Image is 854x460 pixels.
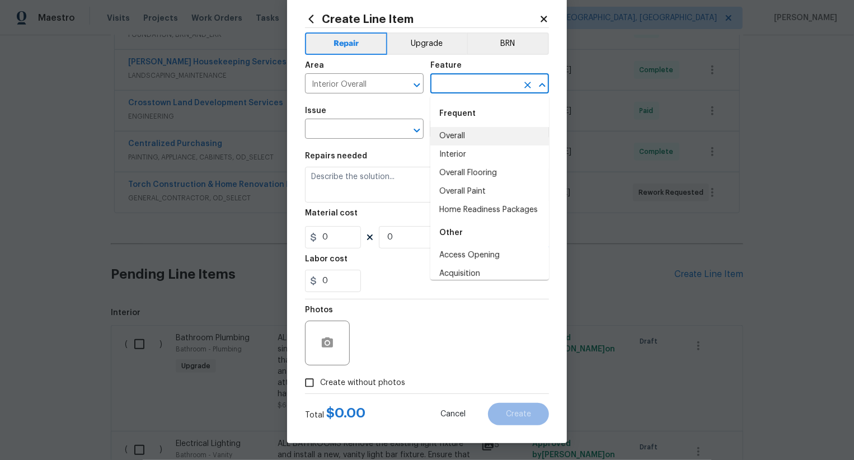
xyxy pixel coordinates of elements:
div: Other [430,219,549,246]
li: Home Readiness Packages [430,201,549,219]
h5: Repairs needed [305,152,367,160]
div: Frequent [430,100,549,127]
button: Open [409,77,425,93]
span: Create without photos [320,377,405,389]
h5: Photos [305,306,333,314]
li: Interior [430,145,549,164]
h5: Feature [430,62,462,69]
li: Overall Paint [430,182,549,201]
span: Create [506,410,531,419]
h5: Labor cost [305,255,348,263]
span: $ 0.00 [326,406,365,420]
button: Clear [520,77,536,93]
button: Open [409,123,425,138]
h5: Area [305,62,324,69]
button: Upgrade [387,32,467,55]
h2: Create Line Item [305,13,539,25]
button: Close [534,77,550,93]
h5: Issue [305,107,326,115]
div: Total [305,407,365,421]
h5: Material cost [305,209,358,217]
li: Overall [430,127,549,145]
button: BRN [467,32,549,55]
button: Cancel [423,403,484,425]
span: Cancel [440,410,466,419]
button: Repair [305,32,387,55]
li: Overall Flooring [430,164,549,182]
button: Create [488,403,549,425]
li: Acquisition [430,265,549,283]
li: Access Opening [430,246,549,265]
